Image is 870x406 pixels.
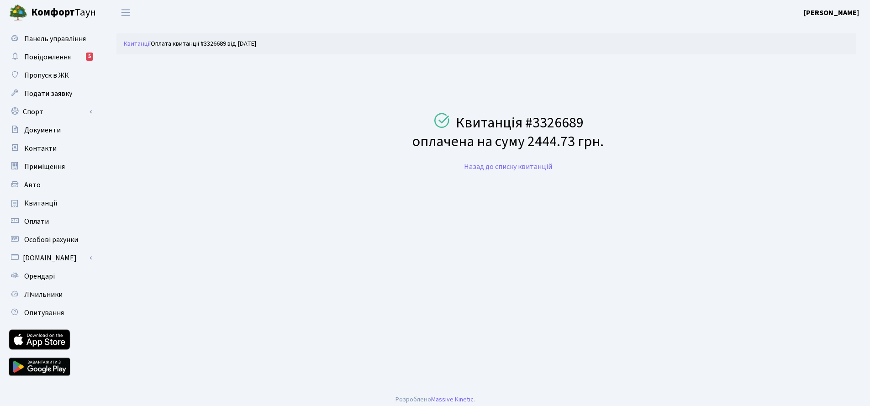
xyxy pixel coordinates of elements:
[412,112,604,152] h2: Квитанція #3326689 оплачена на суму 2444.73 грн.
[5,158,96,176] a: Приміщення
[24,70,69,80] span: Пропуск в ЖК
[5,176,96,194] a: Авто
[24,89,72,99] span: Подати заявку
[5,249,96,267] a: [DOMAIN_NAME]
[31,5,96,21] span: Таун
[5,121,96,139] a: Документи
[5,139,96,158] a: Контакти
[464,162,552,172] a: Назад до списку квитанцій
[804,8,859,18] b: [PERSON_NAME]
[114,5,137,20] button: Переключити навігацію
[5,285,96,304] a: Лічильники
[804,7,859,18] a: [PERSON_NAME]
[24,143,57,153] span: Контакти
[24,198,58,208] span: Квитанції
[5,231,96,249] a: Особові рахунки
[24,271,55,281] span: Орендарі
[24,290,63,300] span: Лічильники
[24,180,41,190] span: Авто
[86,53,93,61] div: 5
[24,52,71,62] span: Повідомлення
[5,48,96,66] a: Повідомлення5
[24,216,49,227] span: Оплати
[5,103,96,121] a: Спорт
[24,125,61,135] span: Документи
[31,5,75,20] b: Комфорт
[124,39,151,48] a: Квитанції
[395,395,475,405] div: Розроблено .
[24,34,86,44] span: Панель управління
[24,308,64,318] span: Опитування
[5,212,96,231] a: Оплати
[9,4,27,22] img: logo.png
[431,395,474,404] a: Massive Kinetic
[151,39,256,49] li: Оплата квитанції #3326689 від [DATE]
[5,304,96,322] a: Опитування
[24,162,65,172] span: Приміщення
[5,30,96,48] a: Панель управління
[24,235,78,245] span: Особові рахунки
[5,194,96,212] a: Квитанції
[5,66,96,84] a: Пропуск в ЖК
[5,84,96,103] a: Подати заявку
[5,267,96,285] a: Орендарі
